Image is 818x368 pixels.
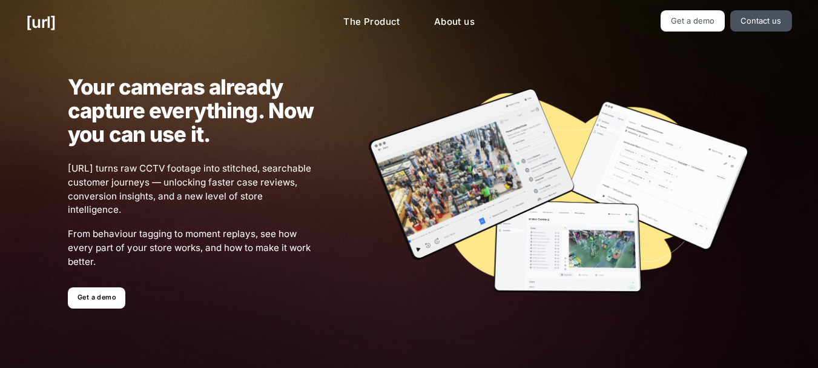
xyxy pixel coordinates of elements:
a: Get a demo [661,10,725,32]
a: [URL] [26,10,56,34]
a: Contact us [730,10,792,32]
a: The Product [334,10,410,34]
a: About us [424,10,484,34]
span: From behaviour tagging to moment replays, see how every part of your store works, and how to make... [68,227,314,269]
h1: Your cameras already capture everything. Now you can use it. [68,75,314,146]
span: [URL] turns raw CCTV footage into stitched, searchable customer journeys — unlocking faster case ... [68,162,314,217]
a: Get a demo [68,287,125,309]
